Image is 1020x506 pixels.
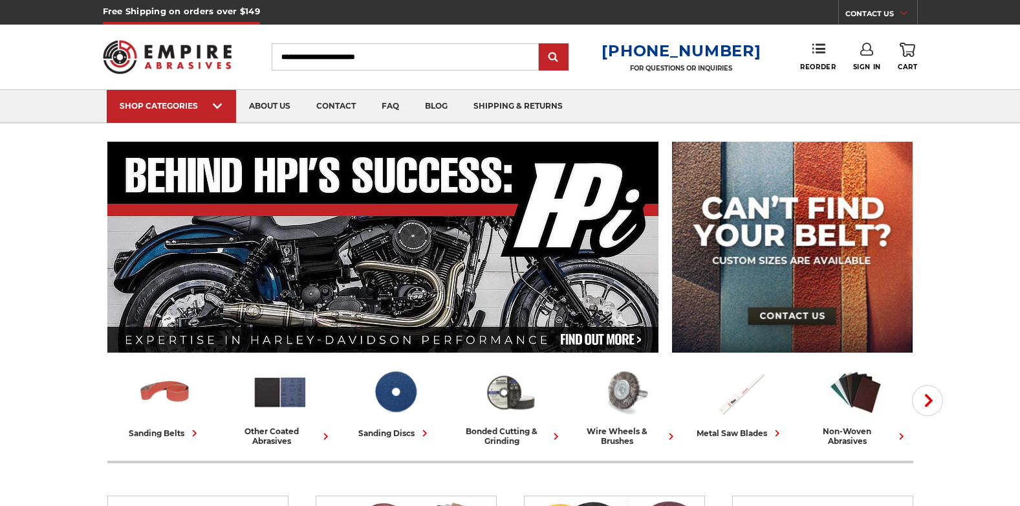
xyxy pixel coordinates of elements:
[602,64,761,72] p: FOR QUESTIONS OR INQUIRIES
[228,364,332,446] a: other coated abrasives
[228,426,332,446] div: other coated abrasives
[113,364,217,440] a: sanding belts
[482,364,539,420] img: Bonded Cutting & Grinding
[120,101,223,111] div: SHOP CATEGORIES
[898,43,917,71] a: Cart
[697,426,784,440] div: metal saw blades
[369,90,412,123] a: faq
[688,364,793,440] a: metal saw blades
[827,364,884,420] img: Non-woven Abrasives
[597,364,654,420] img: Wire Wheels & Brushes
[358,426,431,440] div: sanding discs
[412,90,461,123] a: blog
[573,364,678,446] a: wire wheels & brushes
[541,45,567,71] input: Submit
[129,426,201,440] div: sanding belts
[853,63,881,71] span: Sign In
[800,63,836,71] span: Reorder
[367,364,424,420] img: Sanding Discs
[236,90,303,123] a: about us
[803,426,908,446] div: non-woven abrasives
[461,90,576,123] a: shipping & returns
[602,41,761,60] a: [PHONE_NUMBER]
[458,364,563,446] a: bonded cutting & grinding
[898,63,917,71] span: Cart
[712,364,769,420] img: Metal Saw Blades
[136,364,193,420] img: Sanding Belts
[343,364,448,440] a: sanding discs
[252,364,309,420] img: Other Coated Abrasives
[803,364,908,446] a: non-woven abrasives
[458,426,563,446] div: bonded cutting & grinding
[800,43,836,71] a: Reorder
[672,142,913,353] img: promo banner for custom belts.
[912,385,943,416] button: Next
[573,426,678,446] div: wire wheels & brushes
[303,90,369,123] a: contact
[103,32,232,82] img: Empire Abrasives
[845,6,917,25] a: CONTACT US
[107,142,659,353] img: Banner for an interview featuring Horsepower Inc who makes Harley performance upgrades featured o...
